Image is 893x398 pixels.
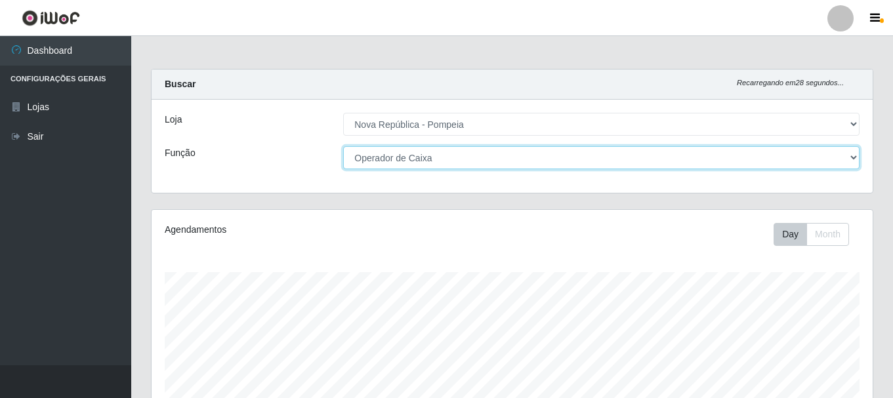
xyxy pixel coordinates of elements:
[165,113,182,127] label: Loja
[774,223,849,246] div: First group
[165,146,196,160] label: Função
[737,79,844,87] i: Recarregando em 28 segundos...
[22,10,80,26] img: CoreUI Logo
[165,223,443,237] div: Agendamentos
[774,223,860,246] div: Toolbar with button groups
[165,79,196,89] strong: Buscar
[806,223,849,246] button: Month
[774,223,807,246] button: Day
